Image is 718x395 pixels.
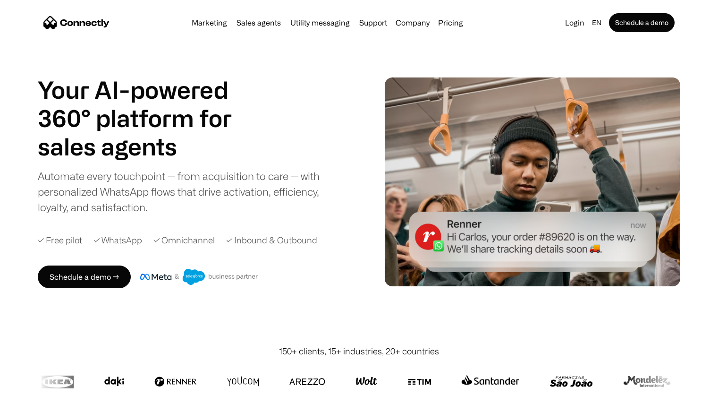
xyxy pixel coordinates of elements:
[153,234,215,247] div: ✓ Omnichannel
[38,168,335,215] div: Automate every touchpoint — from acquisition to care — with personalized WhatsApp flows that driv...
[233,19,285,26] a: Sales agents
[9,378,57,392] aside: Language selected: English
[396,16,430,29] div: Company
[38,266,131,288] a: Schedule a demo →
[434,19,467,26] a: Pricing
[592,16,601,29] div: en
[287,19,354,26] a: Utility messaging
[38,234,82,247] div: ✓ Free pilot
[38,132,255,161] div: 1 of 4
[393,16,432,29] div: Company
[38,132,255,161] div: carousel
[561,16,588,29] a: Login
[609,13,675,32] a: Schedule a demo
[38,132,255,161] h1: sales agents
[93,234,142,247] div: ✓ WhatsApp
[588,16,607,29] div: en
[140,269,258,285] img: Meta and Salesforce business partner badge.
[43,16,110,30] a: home
[19,378,57,392] ul: Language list
[226,234,317,247] div: ✓ Inbound & Outbound
[279,345,439,358] div: 150+ clients, 15+ industries, 20+ countries
[38,76,255,132] h1: Your AI-powered 360° platform for
[355,19,391,26] a: Support
[188,19,231,26] a: Marketing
